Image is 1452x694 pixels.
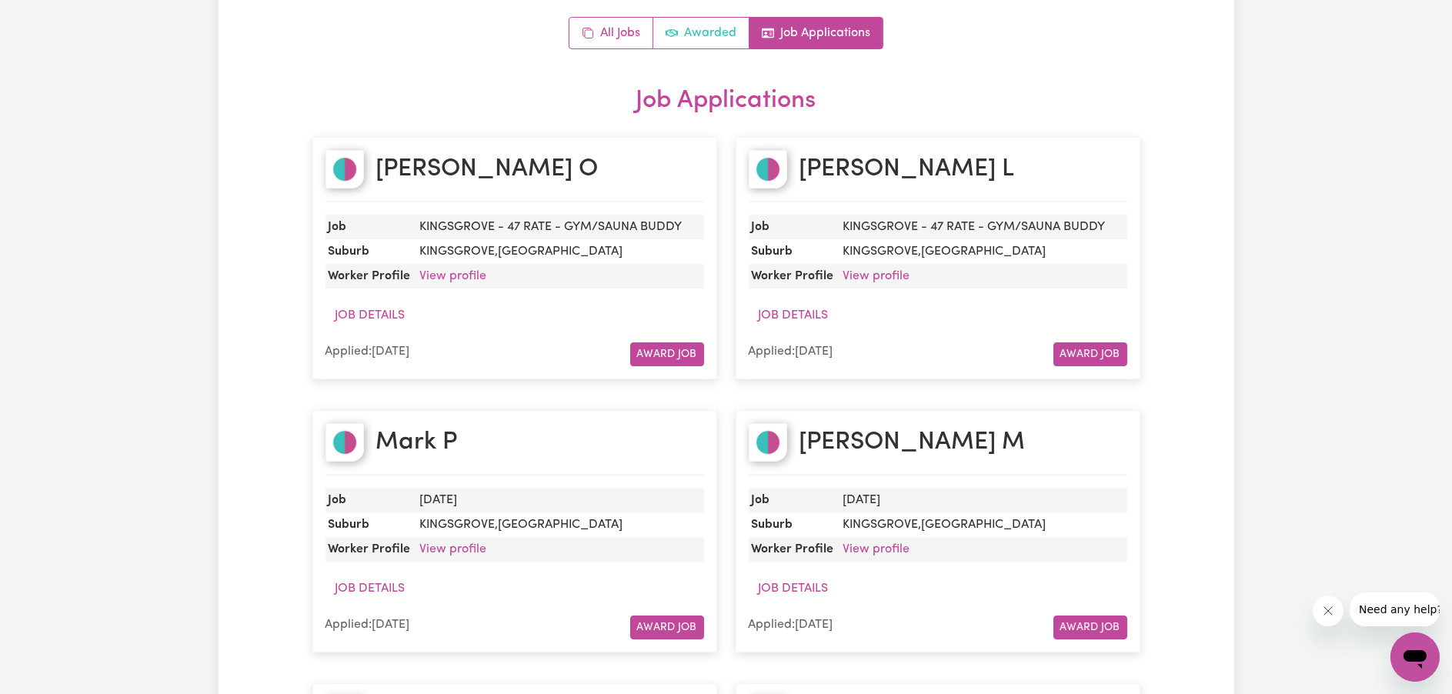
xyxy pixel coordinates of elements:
[749,512,837,537] dt: Suburb
[837,488,1127,512] dd: [DATE]
[749,423,787,462] img: Mohammad Shipon
[325,423,364,462] img: Mark
[749,239,837,264] dt: Suburb
[1053,616,1127,639] button: Award Job
[414,488,704,512] dd: [DATE]
[325,239,414,264] dt: Suburb
[325,150,364,189] img: Edison Alexander
[837,215,1127,239] dd: KINGSGROVE - 47 RATE - GYM/SAUNA BUDDY
[1390,632,1440,682] iframe: Button to launch messaging window
[630,342,704,366] button: Award Job
[325,488,414,512] dt: Job
[325,215,414,239] dt: Job
[749,619,833,631] span: Applied: [DATE]
[1313,596,1344,626] iframe: Close message
[325,264,414,289] dt: Worker Profile
[325,537,414,562] dt: Worker Profile
[325,512,414,537] dt: Suburb
[414,512,704,537] dd: KINGSGROVE , [GEOGRAPHIC_DATA]
[843,270,910,282] a: View profile
[312,86,1140,115] h2: Job Applications
[325,301,416,330] button: Job Details
[325,619,410,631] span: Applied: [DATE]
[749,574,839,603] button: Job Details
[749,488,837,512] dt: Job
[837,512,1127,537] dd: KINGSGROVE , [GEOGRAPHIC_DATA]
[630,616,704,639] button: Award Job
[1350,592,1440,626] iframe: Message from company
[414,215,704,239] dd: KINGSGROVE - 47 RATE - GYM/SAUNA BUDDY
[843,543,910,556] a: View profile
[799,428,1026,457] h2: [PERSON_NAME] M
[749,18,883,48] a: Job applications
[376,428,458,457] h2: Mark P
[376,155,599,184] h2: [PERSON_NAME] O
[653,18,749,48] a: Active jobs
[420,543,487,556] a: View profile
[837,239,1127,264] dd: KINGSGROVE , [GEOGRAPHIC_DATA]
[749,150,787,189] img: Vincent
[749,345,833,358] span: Applied: [DATE]
[1053,342,1127,366] button: Award Job
[799,155,1015,184] h2: [PERSON_NAME] L
[749,215,837,239] dt: Job
[325,345,410,358] span: Applied: [DATE]
[325,574,416,603] button: Job Details
[749,301,839,330] button: Job Details
[749,537,837,562] dt: Worker Profile
[569,18,653,48] a: All jobs
[420,270,487,282] a: View profile
[414,239,704,264] dd: KINGSGROVE , [GEOGRAPHIC_DATA]
[9,11,93,23] span: Need any help?
[749,264,837,289] dt: Worker Profile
